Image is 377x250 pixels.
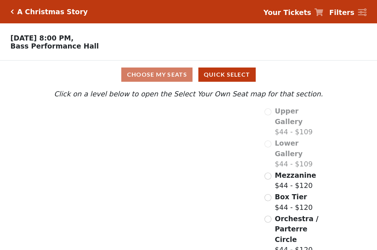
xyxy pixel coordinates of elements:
label: $44 - $120 [275,192,313,212]
span: Lower Gallery [275,139,302,158]
span: Mezzanine [275,171,316,179]
label: $44 - $109 [275,106,325,137]
strong: Filters [329,8,354,16]
a: Your Tickets [263,7,323,18]
strong: Your Tickets [263,8,311,16]
path: Upper Gallery - Seats Available: 0 [88,109,171,130]
a: Click here to go back to filters [11,9,14,14]
span: Box Tier [275,193,307,201]
p: Click on a level below to open the Select Your Own Seat map for that section. [52,89,325,99]
h5: A Christmas Story [17,8,88,16]
a: Filters [329,7,366,18]
label: $44 - $109 [275,138,325,169]
span: Upper Gallery [275,107,302,126]
path: Orchestra / Parterre Circle - Seats Available: 154 [134,179,218,230]
label: $44 - $120 [275,170,316,191]
button: Quick Select [198,68,256,82]
span: Orchestra / Parterre Circle [275,215,318,243]
path: Lower Gallery - Seats Available: 0 [95,126,183,154]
